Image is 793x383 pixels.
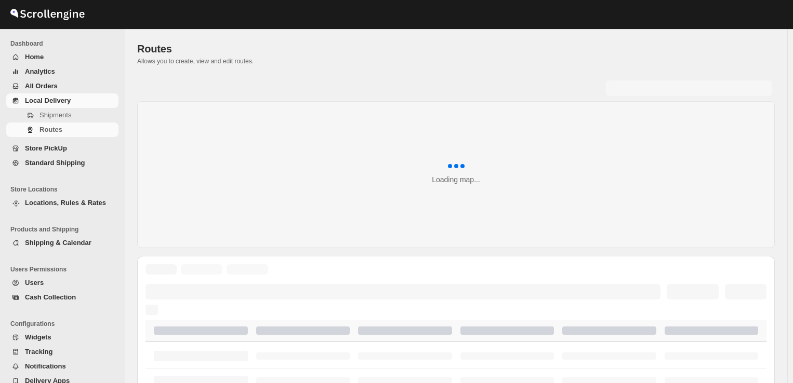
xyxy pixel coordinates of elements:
[10,265,120,273] span: Users Permissions
[25,279,44,286] span: Users
[25,67,55,75] span: Analytics
[137,43,172,54] span: Routes
[25,362,66,370] span: Notifications
[6,290,118,305] button: Cash Collection
[6,64,118,79] button: Analytics
[39,126,62,133] span: Routes
[25,199,106,207] span: Locations, Rules & Rates
[25,293,76,301] span: Cash Collection
[6,50,118,64] button: Home
[6,79,118,93] button: All Orders
[25,159,85,167] span: Standard Shipping
[6,330,118,345] button: Widgets
[432,174,480,185] div: Loading map...
[6,122,118,137] button: Routes
[10,320,120,328] span: Configurations
[10,39,120,48] span: Dashboard
[25,239,91,247] span: Shipping & Calendar
[6,276,118,290] button: Users
[25,97,71,104] span: Local Delivery
[25,333,51,341] span: Widgets
[10,225,120,234] span: Products and Shipping
[6,196,118,210] button: Locations, Rules & Rates
[25,53,44,61] span: Home
[137,57,775,65] p: Allows you to create, view and edit routes.
[6,345,118,359] button: Tracking
[25,348,52,355] span: Tracking
[6,359,118,374] button: Notifications
[25,82,58,90] span: All Orders
[6,236,118,250] button: Shipping & Calendar
[6,108,118,122] button: Shipments
[25,144,67,152] span: Store PickUp
[39,111,71,119] span: Shipments
[10,185,120,194] span: Store Locations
